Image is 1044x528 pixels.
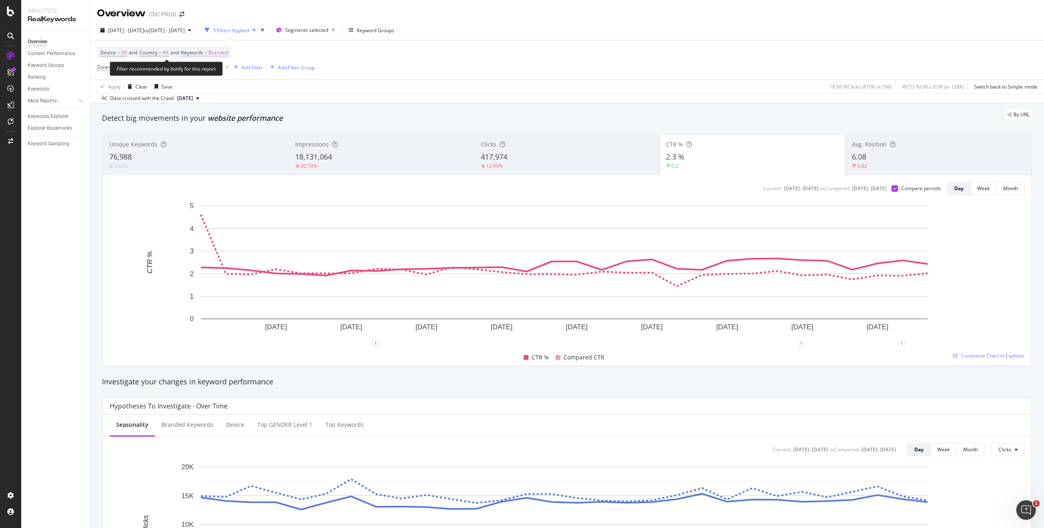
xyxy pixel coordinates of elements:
span: All [163,47,168,58]
text: [DATE] [566,323,588,331]
span: 6.08 [852,152,866,162]
div: Data crossed with the Crawl [110,95,174,102]
button: Week [931,443,957,456]
text: [DATE] [791,323,813,331]
div: Day [914,446,924,453]
div: Switch back to Simple mode [974,83,1037,90]
span: CTR % [532,353,549,362]
div: Compare periods [901,185,941,192]
text: [DATE] [340,323,362,331]
div: More Reports [28,97,57,105]
span: Clicks [998,446,1011,453]
div: Month [1003,185,1018,192]
button: Clear [124,80,148,93]
div: Save [161,83,173,90]
text: 20K [181,463,194,471]
text: 15K [181,492,194,499]
button: Week [971,182,997,195]
button: Month [957,443,985,456]
div: Apply [108,83,121,90]
div: Keyword Groups [357,27,394,34]
svg: A chart. [110,202,1019,343]
text: [DATE] [716,323,738,331]
button: Day [947,182,971,195]
a: Keywords [28,85,84,93]
span: 2.3 % [666,152,684,162]
div: Clear [135,83,148,90]
div: Overview [28,38,47,46]
div: Month [963,446,978,453]
span: Branded [208,47,228,58]
span: and [170,49,179,56]
span: 1 [1033,500,1040,507]
div: Day [954,185,964,192]
text: 5 [190,202,194,210]
div: 1 [898,340,905,346]
span: Impressions [295,140,329,148]
text: [DATE] [491,323,513,331]
button: [DATE] - [DATE]vs[DATE] - [DATE] [97,24,195,37]
span: By URL [1013,112,1029,117]
button: Day [907,443,931,456]
div: Week [977,185,990,192]
a: Keyword Sampling [28,140,84,148]
span: = [204,49,207,56]
div: Current: [763,185,782,192]
div: 12.95% [486,162,503,169]
button: Apply [97,80,121,93]
text: 4 [190,225,194,233]
span: 18,131,064 [295,152,332,162]
text: 1 [190,293,194,300]
div: Week [937,446,950,453]
span: Zones [97,64,111,71]
div: [DATE] - [DATE] [852,185,887,192]
div: 0.82 [857,162,867,169]
button: Keyword Groups [345,24,398,37]
div: 20.74% [301,162,317,169]
button: Clicks [991,443,1025,456]
span: = [117,49,120,56]
span: All [121,47,127,58]
a: Ranking [28,73,84,82]
text: [DATE] [641,323,663,331]
a: Overview [28,38,84,46]
div: [DATE] - [DATE] [793,446,828,453]
a: Content Performance [28,49,84,58]
a: More Reports [28,97,76,105]
span: Keywords [181,49,203,56]
div: 1 [798,340,805,346]
div: 0.06% [114,163,128,170]
span: CTR % [666,140,683,148]
div: 0.2 [671,162,678,169]
a: Explorer Bookmarks [28,124,84,133]
div: Keywords [28,85,49,93]
div: Add Filter Group [278,64,315,71]
div: 1 [372,340,379,346]
div: [DATE] - [DATE] [784,185,818,192]
span: Country [139,49,157,56]
button: Save [151,80,173,93]
div: Filter recommended by botify for this report [110,62,223,76]
iframe: Intercom live chat [1016,500,1036,520]
span: Clicks [481,140,496,148]
div: 3 Filters Applied [213,27,249,34]
text: 3 [190,247,194,255]
text: 0 [190,315,194,323]
a: Keyword Groups [28,61,84,70]
span: Unique Keywords [109,140,157,148]
a: Keywords Explorer [28,112,84,121]
button: Add Filter Group [267,62,315,72]
text: CTR % [146,251,154,274]
div: Investigate your changes in keyword performance [102,377,1033,387]
button: [DATE] [174,93,203,103]
button: Add Filter [230,62,263,72]
span: Device [100,49,116,56]
span: 76,988 [109,152,132,162]
div: Seasonality [116,421,148,429]
div: Keyword Groups [28,61,64,70]
div: Current: [773,446,792,453]
div: Keywords Explorer [28,112,69,121]
button: 3 Filters Applied [201,24,259,37]
span: 2025 Sep. 26th [177,95,193,102]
